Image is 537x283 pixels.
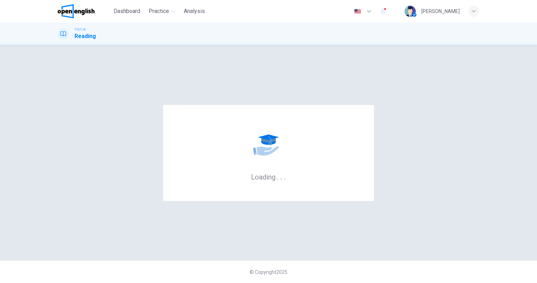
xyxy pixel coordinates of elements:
[184,7,205,15] span: Analysis
[181,5,208,18] button: Analysis
[251,172,286,181] h6: Loading
[277,170,279,182] h6: .
[284,170,286,182] h6: .
[75,32,96,40] h1: Reading
[405,6,416,17] img: Profile picture
[58,4,95,18] img: OpenEnglish logo
[58,4,111,18] a: OpenEnglish logo
[146,5,178,18] button: Practice
[421,7,460,15] div: [PERSON_NAME]
[111,5,143,18] button: Dashboard
[353,9,362,14] img: en
[75,27,86,32] span: TOEFL®
[114,7,140,15] span: Dashboard
[280,170,283,182] h6: .
[149,7,169,15] span: Practice
[250,269,287,275] span: © Copyright 2025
